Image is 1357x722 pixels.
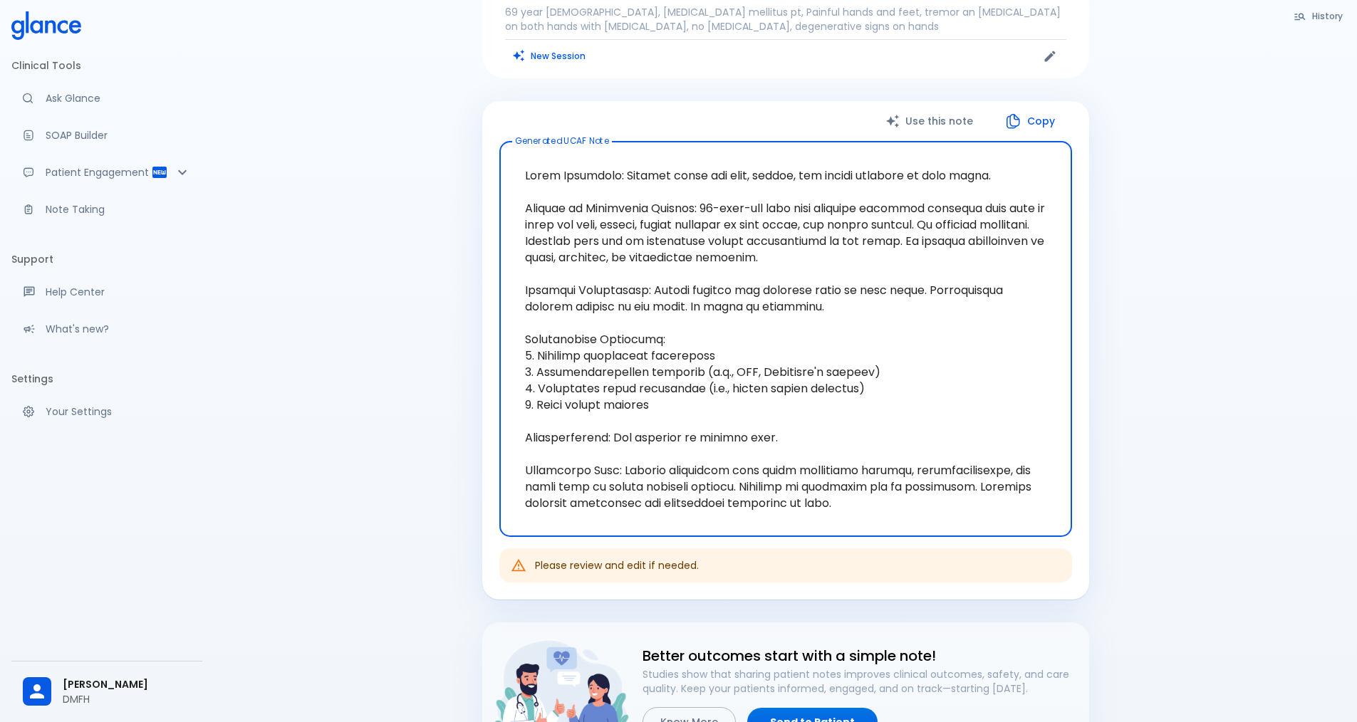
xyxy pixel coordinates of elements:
[1286,6,1351,26] button: History
[990,107,1072,136] button: Copy
[515,135,609,147] label: Generated UCAF Note
[11,120,202,151] a: Docugen: Compose a clinical documentation in seconds
[643,667,1078,696] p: Studies show that sharing patient notes improves clinical outcomes, safety, and care quality. Kee...
[11,194,202,225] a: Advanced note-taking
[509,153,1062,525] textarea: Lorem Ipsumdolo: Sitamet conse adi elit, seddoe, tem incidi utlabore et dolo magna. Aliquae ad Mi...
[11,667,202,716] div: [PERSON_NAME]DMFH
[46,322,191,336] p: What's new?
[535,553,699,578] div: Please review and edit if needed.
[46,404,191,419] p: Your Settings
[11,313,202,345] div: Recent updates and feature releases
[11,276,202,308] a: Get help from our support team
[505,46,594,66] button: Clears all inputs and results.
[11,396,202,427] a: Manage your settings
[11,362,202,396] li: Settings
[871,107,990,136] button: Use this note
[46,165,151,179] p: Patient Engagement
[46,285,191,299] p: Help Center
[63,692,191,706] p: DMFH
[505,5,1066,33] p: 69 year [DEMOGRAPHIC_DATA], [MEDICAL_DATA] mellitus pt, Painful hands and feet, tremor an [MEDICA...
[11,242,202,276] li: Support
[63,677,191,692] span: [PERSON_NAME]
[46,128,191,142] p: SOAP Builder
[11,157,202,188] div: Patient Reports & Referrals
[46,91,191,105] p: Ask Glance
[643,644,1078,667] h6: Better outcomes start with a simple note!
[11,83,202,114] a: Moramiz: Find ICD10AM codes instantly
[1039,46,1061,67] button: Edit
[46,202,191,216] p: Note Taking
[11,48,202,83] li: Clinical Tools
